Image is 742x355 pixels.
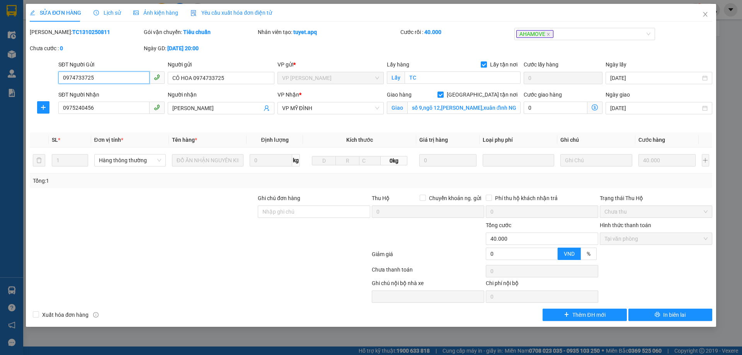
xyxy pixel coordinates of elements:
[524,72,602,84] input: Cước lấy hàng
[564,251,575,257] span: VND
[524,102,587,114] input: Cước giao hàng
[655,312,660,318] span: printer
[183,29,211,35] b: Tiêu chuẩn
[258,195,300,201] label: Ghi chú đơn hàng
[702,11,708,17] span: close
[293,29,317,35] b: tuyet.apq
[72,29,110,35] b: TC1310250811
[610,74,700,82] input: Ngày lấy
[604,206,708,217] span: Chưa thu
[487,60,521,69] span: Lấy tận nơi
[168,60,274,69] div: Người gửi
[261,137,288,143] span: Định lượng
[37,101,49,114] button: plus
[387,92,412,98] span: Giao hàng
[543,309,626,321] button: plusThêm ĐH mới
[606,61,626,68] label: Ngày lấy
[144,44,256,53] div: Ngày GD:
[694,4,716,25] button: Close
[372,195,390,201] span: Thu Hộ
[94,10,121,16] span: Lịch sử
[572,311,605,319] span: Thêm ĐH mới
[30,28,142,36] div: [PERSON_NAME]:
[292,154,300,166] span: kg
[33,154,45,166] button: delete
[168,90,274,99] div: Người nhận
[33,177,286,185] div: Tổng: 1
[258,28,399,36] div: Nhân viên tạo:
[282,102,379,114] span: VP MỸ ĐÌNH
[359,156,381,165] input: C
[405,71,521,84] input: Lấy tận nơi
[387,61,409,68] span: Lấy hàng
[58,60,165,69] div: SĐT Người Gửi
[381,156,407,165] span: 0kg
[94,10,99,15] span: clock-circle
[346,137,373,143] span: Kích thước
[277,60,384,69] div: VP gửi
[191,10,197,16] img: icon
[133,10,139,15] span: picture
[524,92,562,98] label: Cước giao hàng
[258,206,370,218] input: Ghi chú đơn hàng
[560,154,632,166] input: Ghi Chú
[492,194,561,202] span: Phí thu hộ khách nhận trả
[312,156,336,165] input: D
[277,92,299,98] span: VP Nhận
[600,194,712,202] div: Trạng thái Thu Hộ
[546,32,550,36] span: close
[172,154,243,166] input: VD: Bàn, Ghế
[663,311,686,319] span: In biên lai
[167,45,199,51] b: [DATE] 20:00
[600,222,651,228] label: Hình thức thanh toán
[419,137,448,143] span: Giá trị hàng
[371,265,485,279] div: Chưa thanh toán
[144,28,256,36] div: Gói vận chuyển:
[52,137,58,143] span: SL
[564,312,569,318] span: plus
[592,104,598,110] span: dollar-circle
[282,72,379,84] span: VP THANH CHƯƠNG
[424,29,441,35] b: 40.000
[486,279,598,290] div: Chi phí nội bộ
[638,137,665,143] span: Cước hàng
[93,312,99,318] span: info-circle
[426,194,484,202] span: Chuyển khoản ng. gửi
[400,28,513,36] div: Cước rồi :
[154,74,160,80] span: phone
[387,71,405,84] span: Lấy
[372,279,484,290] div: Ghi chú nội bộ nhà xe
[702,154,709,166] button: plus
[486,222,511,228] span: Tổng cước
[638,154,696,166] input: 0
[172,137,197,143] span: Tên hàng
[516,30,553,38] span: AHAMOVE
[444,90,521,99] span: [GEOGRAPHIC_DATA] tận nơi
[94,137,123,143] span: Đơn vị tính
[387,102,407,114] span: Giao
[557,132,635,148] th: Ghi chú
[604,233,708,245] span: Tại văn phòng
[60,45,63,51] b: 0
[39,311,92,319] span: Xuất hóa đơn hàng
[628,309,712,321] button: printerIn biên lai
[58,90,165,99] div: SĐT Người Nhận
[264,105,270,111] span: user-add
[335,156,359,165] input: R
[30,44,142,53] div: Chưa cước :
[524,61,558,68] label: Cước lấy hàng
[480,132,557,148] th: Loại phụ phí
[133,10,178,16] span: Ảnh kiện hàng
[191,10,272,16] span: Yêu cầu xuất hóa đơn điện tử
[419,154,477,166] input: 0
[610,104,700,112] input: Ngày giao
[587,251,591,257] span: %
[154,104,160,110] span: phone
[407,102,521,114] input: Giao tận nơi
[30,10,35,15] span: edit
[37,104,49,110] span: plus
[606,92,630,98] label: Ngày giao
[30,10,81,16] span: SỬA ĐƠN HÀNG
[99,155,161,166] span: Hàng thông thường
[371,250,485,263] div: Giảm giá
